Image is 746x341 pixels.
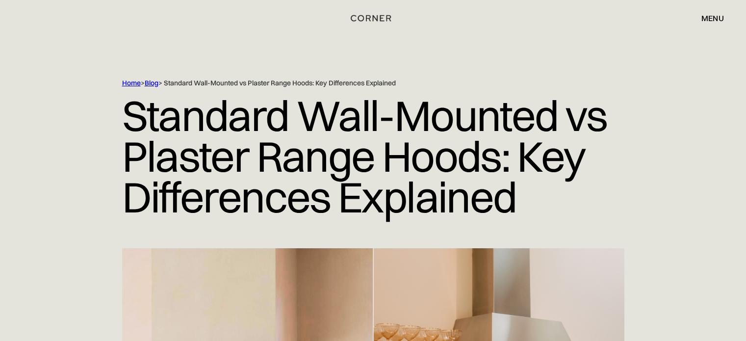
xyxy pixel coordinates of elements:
[692,10,724,26] div: menu
[145,79,158,87] a: Blog
[701,14,724,22] div: menu
[122,79,141,87] a: Home
[122,88,624,225] h1: Standard Wall-Mounted vs Plaster Range Hoods: Key Differences Explained
[347,12,398,25] a: home
[122,79,583,88] div: > > Standard Wall-Mounted vs Plaster Range Hoods: Key Differences Explained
